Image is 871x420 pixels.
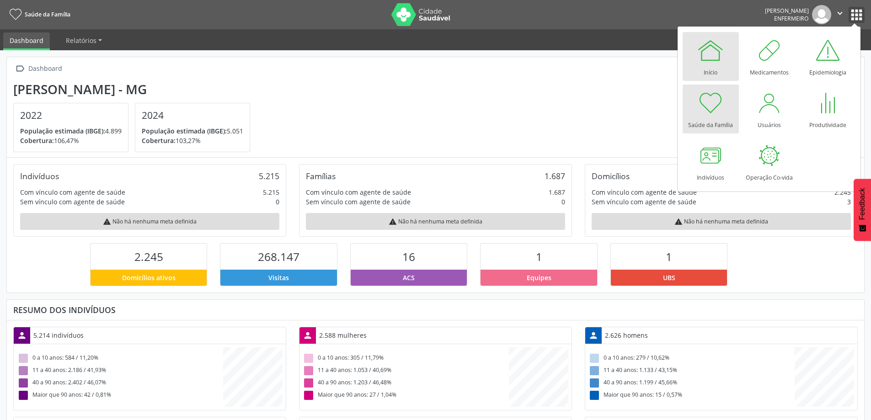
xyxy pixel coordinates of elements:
[6,7,70,22] a: Saúde da Família
[3,32,50,50] a: Dashboard
[20,197,125,207] div: Sem vínculo com agente de saúde
[20,171,59,181] div: Indivíduos
[20,127,105,135] span: População estimada (IBGE):
[849,7,865,23] button: apps
[306,171,336,181] div: Famílias
[134,249,163,264] span: 2.245
[142,127,227,135] span: População estimada (IBGE):
[17,352,223,365] div: 0 a 10 anos: 584 / 11,20%
[545,171,565,181] div: 1.687
[259,171,279,181] div: 5.215
[389,218,397,226] i: warning
[741,85,797,133] a: Usuários
[27,62,64,75] div: Dashboard
[142,136,176,145] span: Cobertura:
[741,32,797,81] a: Medicamentos
[13,62,27,75] i: 
[20,136,54,145] span: Cobertura:
[103,218,111,226] i: warning
[741,137,797,186] a: Operação Co-vida
[306,213,565,230] div: Não há nenhuma meta definida
[858,188,866,220] span: Feedback
[20,126,122,136] p: 4.899
[536,249,542,264] span: 1
[774,15,809,22] span: Enfermeiro
[683,85,739,133] a: Saúde da Família
[831,5,849,24] button: 
[812,5,831,24] img: img
[268,273,289,282] span: Visitas
[800,85,856,133] a: Produtividade
[561,197,565,207] div: 0
[663,273,675,282] span: UBS
[588,377,795,389] div: 40 a 90 anos: 1.199 / 45,66%
[13,62,64,75] a:  Dashboard
[17,389,223,402] div: Maior que 90 anos: 42 / 0,81%
[403,273,415,282] span: ACS
[20,187,125,197] div: Com vínculo com agente de saúde
[683,32,739,81] a: Início
[17,377,223,389] div: 40 a 90 anos: 2.402 / 46,07%
[765,7,809,15] div: [PERSON_NAME]
[527,273,551,282] span: Equipes
[303,352,509,365] div: 0 a 10 anos: 305 / 11,79%
[303,365,509,377] div: 11 a 40 anos: 1.053 / 40,69%
[834,187,851,197] div: 2.245
[588,352,795,365] div: 0 a 10 anos: 279 / 10,62%
[306,187,411,197] div: Com vínculo com agente de saúde
[276,197,279,207] div: 0
[303,377,509,389] div: 40 a 90 anos: 1.203 / 46,48%
[592,171,630,181] div: Domicílios
[588,330,598,340] i: person
[592,213,851,230] div: Não há nenhuma meta definida
[592,187,697,197] div: Com vínculo com agente de saúde
[683,137,739,186] a: Indivíduos
[666,249,672,264] span: 1
[402,249,415,264] span: 16
[588,389,795,402] div: Maior que 90 anos: 15 / 0,57%
[142,126,243,136] p: 5.051
[303,389,509,402] div: Maior que 90 anos: 27 / 1,04%
[122,273,176,282] span: Domicílios ativos
[25,11,70,18] span: Saúde da Família
[20,213,279,230] div: Não há nenhuma meta definida
[258,249,299,264] span: 268.147
[588,365,795,377] div: 11 a 40 anos: 1.133 / 43,15%
[20,110,122,121] h4: 2022
[142,136,243,145] p: 103,27%
[316,327,370,343] div: 2.588 mulheres
[306,197,411,207] div: Sem vínculo com agente de saúde
[847,197,851,207] div: 3
[549,187,565,197] div: 1.687
[263,187,279,197] div: 5.215
[592,197,696,207] div: Sem vínculo com agente de saúde
[30,327,87,343] div: 5.214 indivíduos
[800,32,856,81] a: Epidemiologia
[13,305,858,315] div: Resumo dos indivíduos
[20,136,122,145] p: 106,47%
[17,330,27,340] i: person
[602,327,651,343] div: 2.626 homens
[854,179,871,241] button: Feedback - Mostrar pesquisa
[674,218,683,226] i: warning
[303,330,313,340] i: person
[59,32,108,48] a: Relatórios
[17,365,223,377] div: 11 a 40 anos: 2.186 / 41,93%
[142,110,243,121] h4: 2024
[66,36,96,45] span: Relatórios
[13,82,256,97] div: [PERSON_NAME] - MG
[835,8,845,18] i: 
